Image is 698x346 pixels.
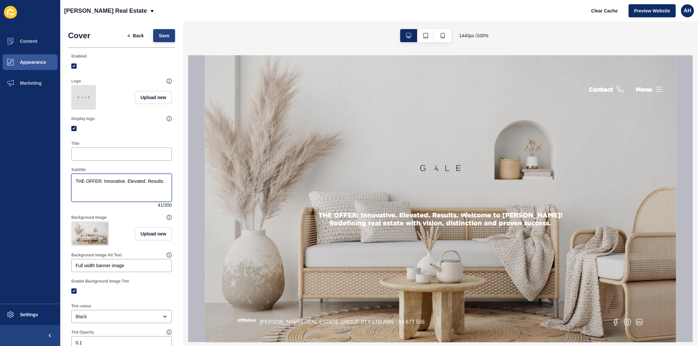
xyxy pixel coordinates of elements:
[71,252,122,258] label: Background Image Alt Text
[71,330,94,335] label: Tint Opacity
[55,263,220,271] li: [PERSON_NAME] REAL ESTATE GROUP PTY LTD ABN - 99 677 566
[135,91,172,104] button: Upload new
[71,78,81,84] label: Logo
[140,94,166,101] span: Upload new
[431,30,458,38] button: Menu
[73,223,108,245] img: 89efce81d81c560672be67480a5e9fb9.jpg
[135,227,172,240] button: Upload new
[158,202,163,208] span: 41
[71,215,107,220] label: Background Image
[591,8,618,14] span: Clear Cache
[71,167,86,172] label: Subtitle
[431,30,447,38] div: Menu
[153,29,175,42] button: Save
[159,32,170,39] span: Save
[99,156,372,172] h2: THE OFFER: Innovative. Elevated. Results. Welcome to [PERSON_NAME]! Redefining real estate with v...
[71,54,87,59] label: Enabled
[73,86,95,108] img: 1f20e2a992302f4949d64330c0d9d86f.png
[68,31,90,40] h1: Cover
[459,32,489,39] span: 1440 px / 100 %
[72,175,171,201] textarea: THE OFFER: Innovative. Elevated. Results.
[33,263,51,267] span: Affiliations
[133,32,144,39] span: Back
[164,202,172,208] span: 300
[71,116,95,121] label: Display logo
[122,29,150,42] button: <Back
[71,279,129,284] label: Enable Background Image Tint
[71,310,172,323] div: open menu
[140,231,166,237] span: Upload new
[634,8,670,14] span: Preview Website
[163,202,164,208] span: /
[629,4,676,17] button: Preview Website
[586,4,623,17] button: Clear Cache
[384,30,408,38] div: Contact
[71,303,92,309] label: Tint colour
[64,3,147,19] p: [PERSON_NAME] Real Estate
[199,76,272,149] img: logo
[128,32,130,39] span: <
[71,141,79,146] label: Title
[684,8,691,14] span: AH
